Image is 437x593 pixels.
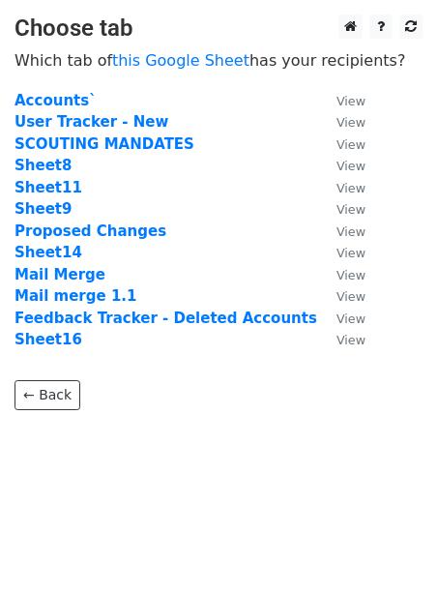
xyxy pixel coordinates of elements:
[336,94,365,108] small: View
[15,222,166,240] a: Proposed Changes
[317,266,365,283] a: View
[336,311,365,326] small: View
[15,50,422,71] p: Which tab of has your recipients?
[336,246,365,260] small: View
[336,202,365,217] small: View
[15,331,82,348] a: Sheet16
[336,181,365,195] small: View
[15,135,194,153] a: SCOUTING MANDATES
[317,310,365,327] a: View
[15,266,105,283] a: Mail Merge
[15,244,82,261] a: Sheet14
[15,380,80,410] a: ← Back
[15,15,422,43] h3: Choose tab
[15,310,317,327] a: Feedback Tracker - Deleted Accounts
[317,179,365,196] a: View
[317,157,365,174] a: View
[317,113,365,131] a: View
[317,331,365,348] a: View
[317,244,365,261] a: View
[317,135,365,153] a: View
[336,137,365,152] small: View
[15,179,82,196] a: Sheet11
[317,222,365,240] a: View
[336,224,365,239] small: View
[336,268,365,282] small: View
[336,333,365,347] small: View
[336,159,365,173] small: View
[15,113,168,131] a: User Tracker - New
[317,92,365,109] a: View
[112,51,249,70] a: this Google Sheet
[15,157,72,174] a: Sheet8
[15,287,136,305] a: Mail merge 1.1
[15,200,72,218] a: Sheet9
[317,200,365,218] a: View
[317,287,365,305] a: View
[336,289,365,304] small: View
[336,115,365,130] small: View
[15,92,97,109] a: Accounts`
